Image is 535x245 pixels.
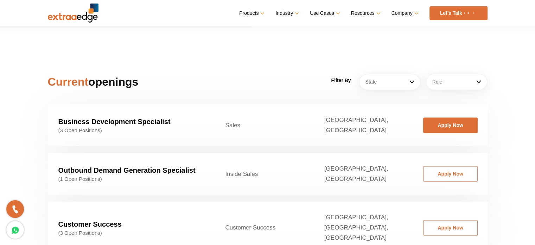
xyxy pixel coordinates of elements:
[275,8,298,18] a: Industry
[423,220,478,235] a: Apply Now
[215,153,314,195] td: Inside Sales
[423,166,478,182] a: Apply Now
[215,104,314,146] td: Sales
[48,73,187,90] h2: openings
[391,8,417,18] a: Company
[58,127,204,134] span: (3 Open Positions)
[58,230,204,236] span: (3 Open Positions)
[331,75,351,86] label: Filter By
[314,153,413,195] td: [GEOGRAPHIC_DATA], [GEOGRAPHIC_DATA]
[58,118,171,125] strong: Business Development Specialist
[58,176,204,182] span: (1 Open Positions)
[423,117,478,133] a: Apply Now
[58,166,196,174] strong: Outbound Demand Generation Specialist
[239,8,263,18] a: Products
[314,104,413,146] td: [GEOGRAPHIC_DATA], [GEOGRAPHIC_DATA]
[58,220,122,228] strong: Customer Success
[48,75,89,88] span: Current
[310,8,338,18] a: Use Cases
[351,8,379,18] a: Resources
[426,74,487,90] a: Role
[359,74,420,90] a: State
[429,6,488,20] a: Let’s Talk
